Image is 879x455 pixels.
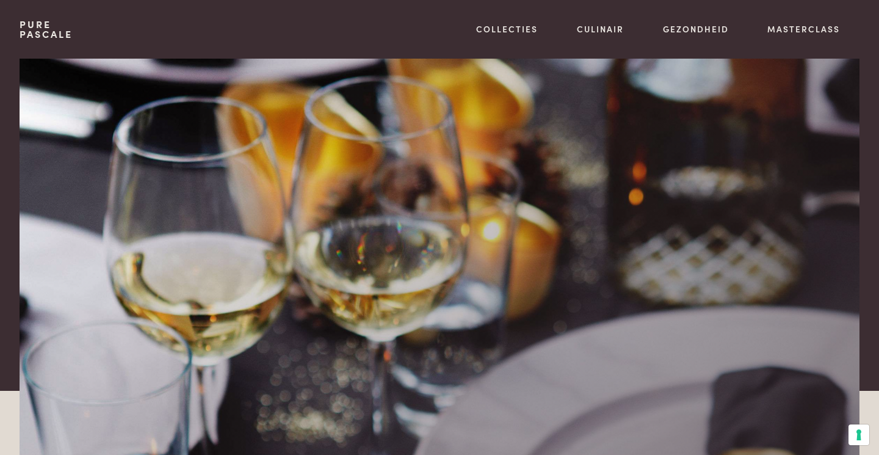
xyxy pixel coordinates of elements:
[767,23,840,35] a: Masterclass
[476,23,538,35] a: Collecties
[577,23,624,35] a: Culinair
[848,424,869,445] button: Uw voorkeuren voor toestemming voor trackingtechnologieën
[20,20,73,39] a: PurePascale
[663,23,729,35] a: Gezondheid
